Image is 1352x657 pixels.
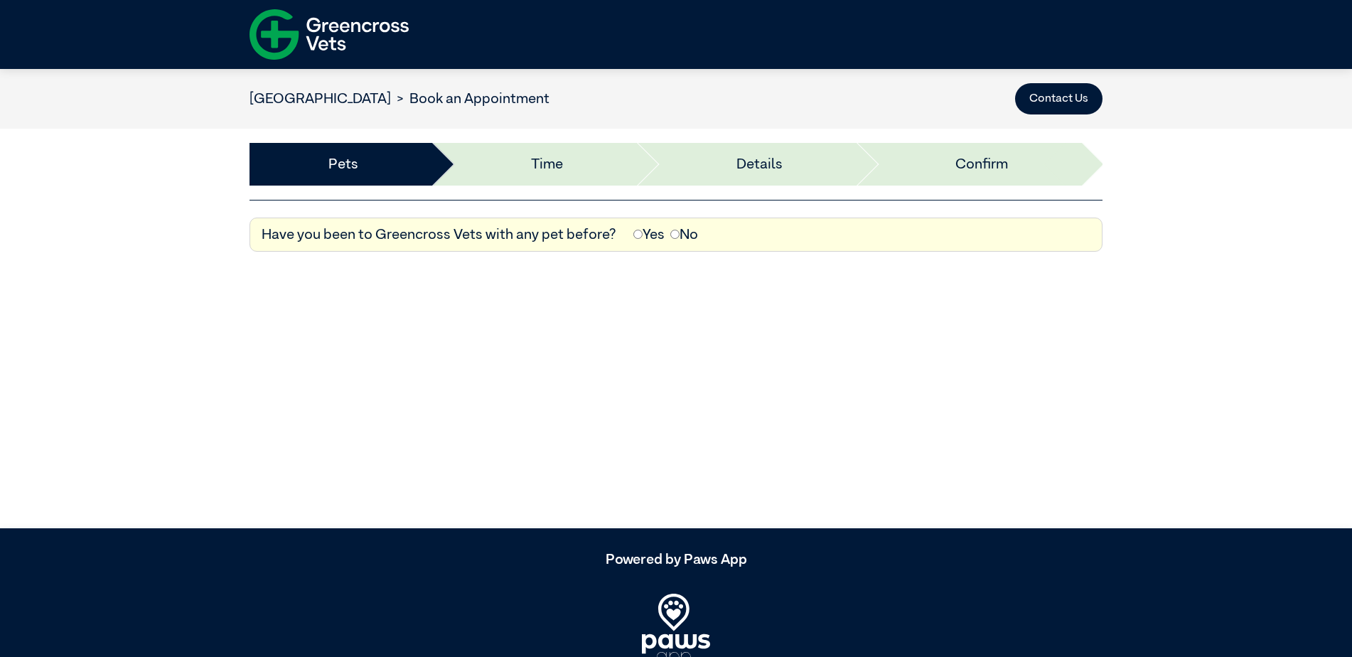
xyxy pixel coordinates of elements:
[670,224,698,245] label: No
[250,92,391,106] a: [GEOGRAPHIC_DATA]
[262,224,616,245] label: Have you been to Greencross Vets with any pet before?
[328,154,358,175] a: Pets
[633,224,665,245] label: Yes
[250,88,549,109] nav: breadcrumb
[391,88,549,109] li: Book an Appointment
[633,230,643,239] input: Yes
[670,230,680,239] input: No
[250,551,1102,568] h5: Powered by Paws App
[250,4,409,65] img: f-logo
[1015,83,1102,114] button: Contact Us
